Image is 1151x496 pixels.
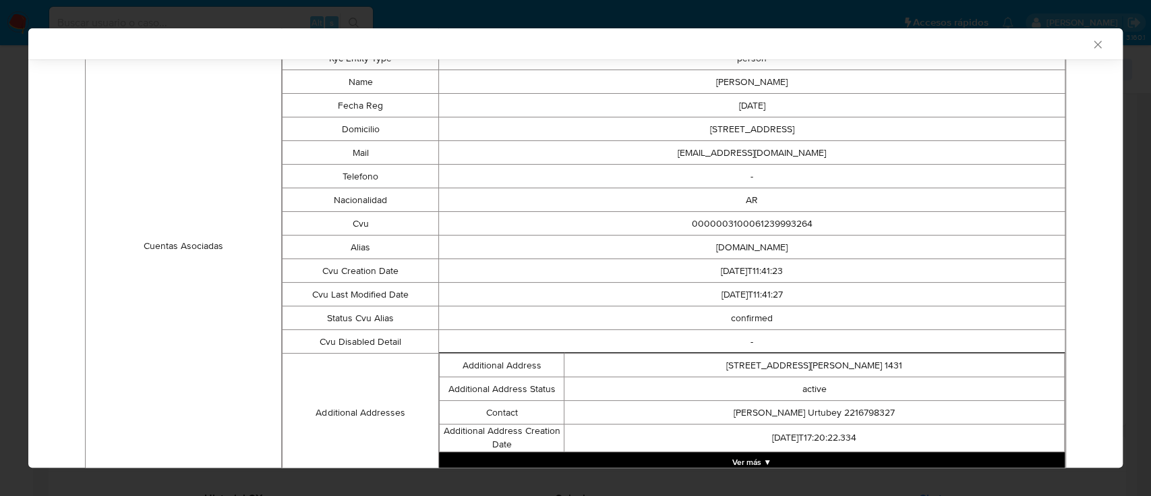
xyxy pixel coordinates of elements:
[439,259,1065,283] td: [DATE]T11:41:23
[282,117,438,141] td: Domicilio
[282,354,438,472] td: Additional Addresses
[564,354,1065,377] td: [STREET_ADDRESS][PERSON_NAME] 1431
[440,401,564,424] td: Contact
[439,141,1065,165] td: [EMAIL_ADDRESS][DOMAIN_NAME]
[282,70,438,94] td: Name
[282,94,438,117] td: Fecha Reg
[440,424,564,451] td: Additional Address Creation Date
[439,306,1065,330] td: confirmed
[564,377,1065,401] td: active
[282,212,438,236] td: Cvu
[282,283,438,306] td: Cvu Last Modified Date
[28,28,1123,468] div: closure-recommendation-modal
[439,330,1065,354] td: -
[282,188,438,212] td: Nacionalidad
[440,377,564,401] td: Additional Address Status
[439,283,1065,306] td: [DATE]T11:41:27
[282,259,438,283] td: Cvu Creation Date
[439,452,1065,472] button: Expand array
[282,236,438,259] td: Alias
[282,141,438,165] td: Mail
[282,306,438,330] td: Status Cvu Alias
[439,70,1065,94] td: [PERSON_NAME]
[439,188,1065,212] td: AR
[439,117,1065,141] td: [STREET_ADDRESS]
[564,424,1065,451] td: [DATE]T17:20:22.334
[439,165,1065,188] td: -
[564,401,1065,424] td: [PERSON_NAME] Urtubey 2216798327
[440,354,564,377] td: Additional Address
[1091,38,1103,50] button: Cerrar ventana
[282,165,438,188] td: Telefono
[439,94,1065,117] td: [DATE]
[439,236,1065,259] td: [DOMAIN_NAME]
[439,212,1065,236] td: 0000003100061239993264
[282,330,438,354] td: Cvu Disabled Detail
